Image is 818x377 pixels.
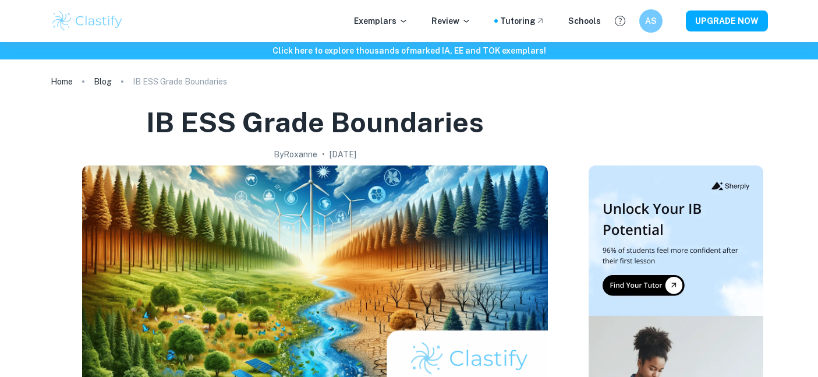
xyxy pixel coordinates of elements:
p: Exemplars [354,15,408,27]
p: • [322,148,325,161]
p: Review [431,15,471,27]
a: Home [51,73,73,90]
a: Tutoring [500,15,545,27]
p: IB ESS Grade Boundaries [133,75,227,88]
h6: AS [644,15,657,27]
h6: Click here to explore thousands of marked IA, EE and TOK exemplars ! [2,44,816,57]
h1: IB ESS Grade Boundaries [146,104,484,141]
h2: [DATE] [330,148,356,161]
img: Clastify logo [51,9,125,33]
button: UPGRADE NOW [686,10,768,31]
a: Blog [94,73,112,90]
button: AS [639,9,663,33]
h2: By Roxanne [274,148,317,161]
a: Schools [568,15,601,27]
button: Help and Feedback [610,11,630,31]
